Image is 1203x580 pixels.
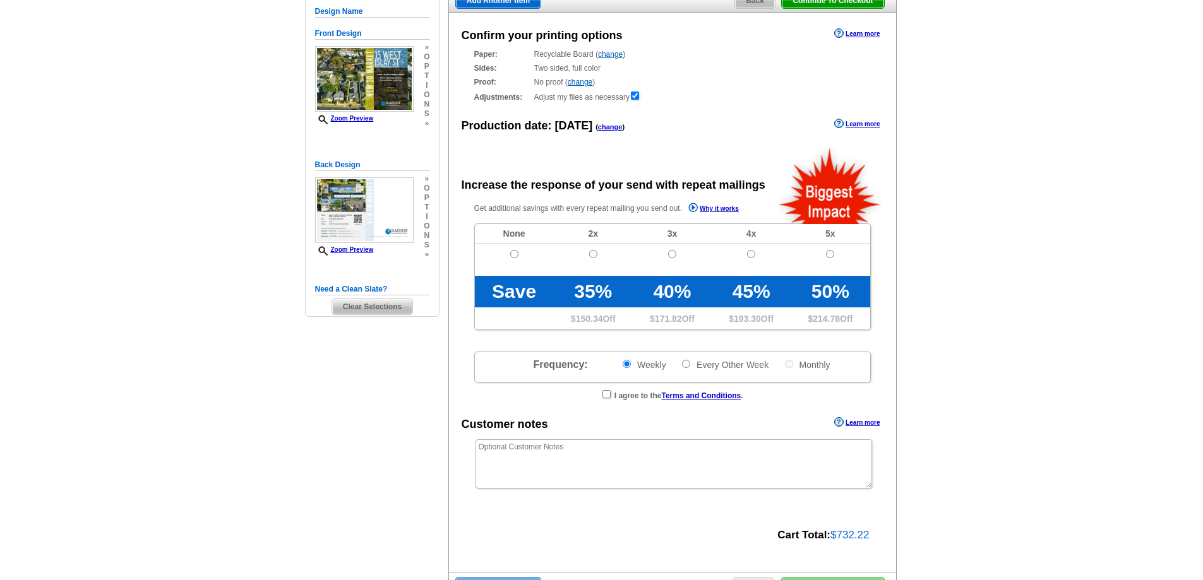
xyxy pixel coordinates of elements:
[661,391,741,400] a: Terms and Conditions
[475,224,554,244] td: None
[462,27,623,44] div: Confirm your printing options
[462,117,625,134] div: Production date:
[688,203,739,216] a: Why it works
[474,49,871,60] div: Recyclable Board ( )
[633,276,712,307] td: 40%
[474,90,871,103] div: Adjust my files as necessary
[424,174,429,184] span: »
[424,222,429,231] span: o
[315,177,414,243] img: small-thumb.jpg
[315,6,430,18] h5: Design Name
[315,46,414,112] img: small-thumb.jpg
[623,360,631,368] input: Weekly
[462,177,765,194] div: Increase the response of your send with repeat mailings
[424,90,429,100] span: o
[681,358,769,370] label: Every Other Week
[474,76,530,88] strong: Proof:
[424,81,429,90] span: i
[424,250,429,259] span: »
[474,92,530,103] strong: Adjustments:
[424,184,429,193] span: o
[785,360,793,368] input: Monthly
[554,224,633,244] td: 2x
[712,276,791,307] td: 45%
[554,276,633,307] td: 35%
[834,28,880,38] a: Learn more
[834,417,880,427] a: Learn more
[614,391,743,400] strong: I agree to the .
[555,119,593,132] span: [DATE]
[315,159,430,171] h5: Back Design
[474,49,530,60] strong: Paper:
[554,307,633,329] td: $ Off
[474,62,871,74] div: Two sided, full color
[777,529,830,541] strong: Cart Total:
[598,123,623,131] a: change
[424,240,429,250] span: s
[712,307,791,329] td: $ Off
[621,358,666,370] label: Weekly
[424,52,429,62] span: o
[712,224,791,244] td: 4x
[475,276,554,307] td: Save
[813,314,840,324] span: 214.78
[424,109,429,119] span: s
[596,123,625,131] span: ( )
[424,212,429,222] span: i
[834,119,880,129] a: Learn more
[332,299,412,314] span: Clear Selections
[424,193,429,203] span: p
[598,50,623,59] a: change
[791,276,870,307] td: 50%
[315,115,374,122] a: Zoom Preview
[424,62,429,71] span: p
[655,314,682,324] span: 171.82
[424,119,429,128] span: »
[424,71,429,81] span: t
[791,224,870,244] td: 5x
[315,246,374,253] a: Zoom Preview
[474,76,871,88] div: No proof ( )
[424,203,429,212] span: t
[474,62,530,74] strong: Sides:
[424,100,429,109] span: n
[830,529,869,541] span: $732.22
[533,359,587,370] span: Frequency:
[424,43,429,52] span: »
[424,231,429,240] span: n
[633,307,712,329] td: $ Off
[734,314,761,324] span: 193.30
[315,283,430,295] h5: Need a Clean Slate?
[474,201,766,216] p: Get additional savings with every repeat mailing you send out.
[633,224,712,244] td: 3x
[682,360,690,368] input: Every Other Week
[784,358,830,370] label: Monthly
[791,307,870,329] td: $ Off
[568,78,592,86] a: change
[576,314,603,324] span: 150.34
[462,416,548,433] div: Customer notes
[778,146,882,224] img: biggestImpact.png
[315,28,430,40] h5: Front Design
